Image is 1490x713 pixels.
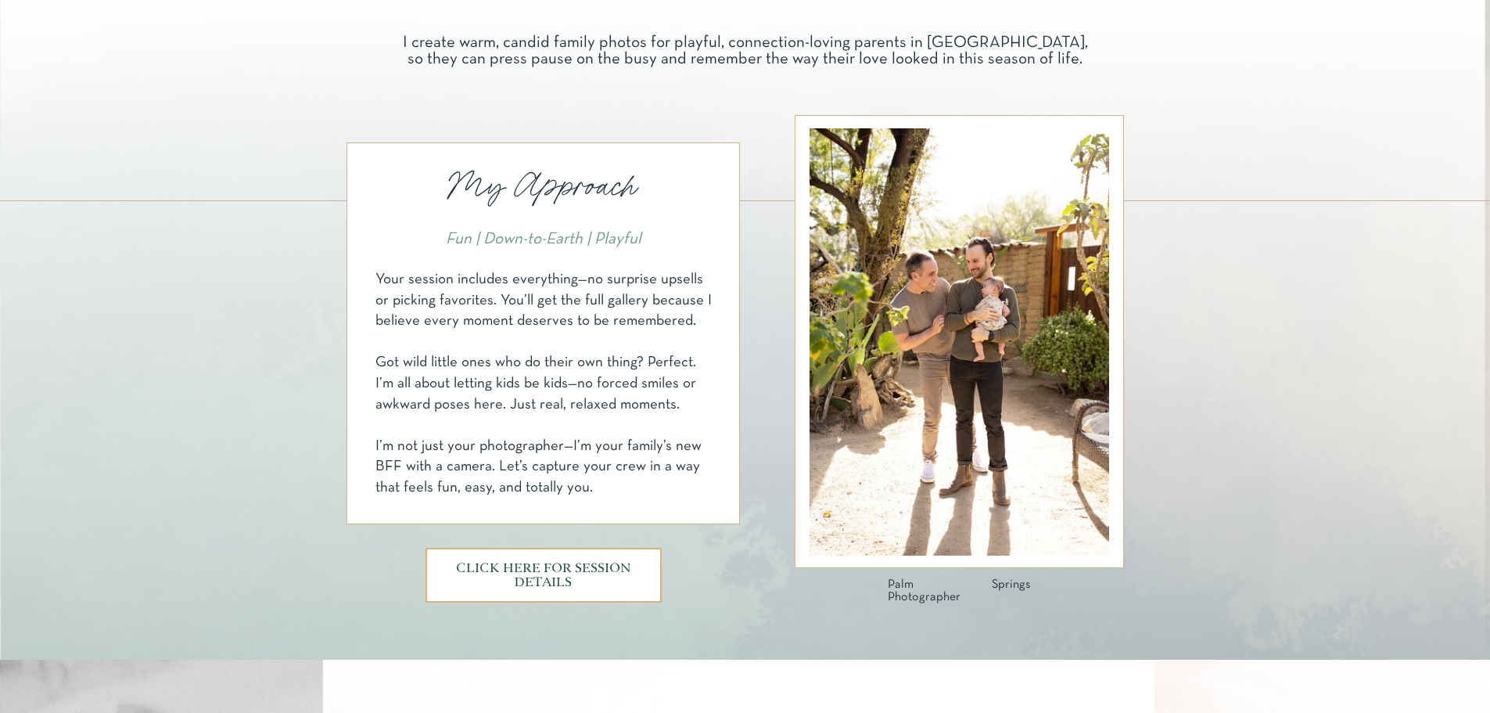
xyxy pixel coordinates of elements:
[375,270,713,333] div: Your session includes everything—no surprise upsells or picking favorites. You’ll get the full ga...
[375,437,713,499] div: I’m not just your photographer—I’m your family’s new BFF with a camera. Let’s capture your crew i...
[401,34,1090,71] p: I create warm, candid family photos for playful, connection-loving parents in [GEOGRAPHIC_DATA], ...
[446,232,641,247] i: Fun | Down-to-Earth | Playful
[429,164,659,209] p: My Approach
[888,578,1031,595] h2: Palm Springs Photographer
[455,562,632,589] a: CLICK HERE FOR SESSION DETAILS
[375,353,713,416] div: Got wild little ones who do their own thing? Perfect. I’m all about letting kids be kids—no force...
